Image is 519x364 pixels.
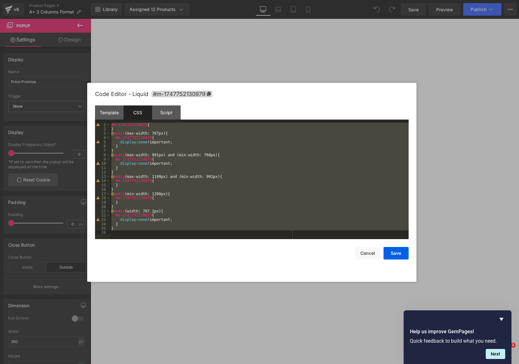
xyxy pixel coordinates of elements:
[95,226,110,231] div: 25
[410,328,505,335] h2: Help us improve GemPages!
[95,144,110,148] div: 6
[95,105,124,120] div: Template
[95,209,110,213] div: 21
[95,217,110,222] div: 23
[95,200,110,205] div: 19
[486,349,505,359] button: Next question
[95,157,110,162] div: 9
[95,91,148,97] span: Code Editor - Liquid
[152,105,181,120] div: Script
[95,192,110,196] div: 17
[95,196,110,200] div: 18
[95,170,110,174] div: 12
[95,183,110,187] div: 15
[95,205,110,209] div: 20
[95,166,110,170] div: 11
[410,315,505,359] div: Help us improve GemPages!
[95,230,110,235] div: 26
[95,161,110,166] div: 10
[95,179,110,183] div: 14
[95,136,110,140] div: 4
[355,247,380,260] button: Cancel
[95,140,110,144] div: 5
[95,153,110,157] div: 8
[498,315,505,323] button: Hide survey
[410,338,505,344] p: Quick feedback to build what you need.
[95,213,110,217] div: 22
[511,343,516,348] span: 1
[95,174,110,179] div: 13
[95,187,110,192] div: 16
[151,91,213,97] span: Click to copy
[384,247,409,260] button: Save
[95,131,110,136] div: 3
[124,105,152,120] div: CSS
[95,123,110,127] div: 1
[95,148,110,153] div: 7
[95,127,110,131] div: 2
[95,222,110,226] div: 24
